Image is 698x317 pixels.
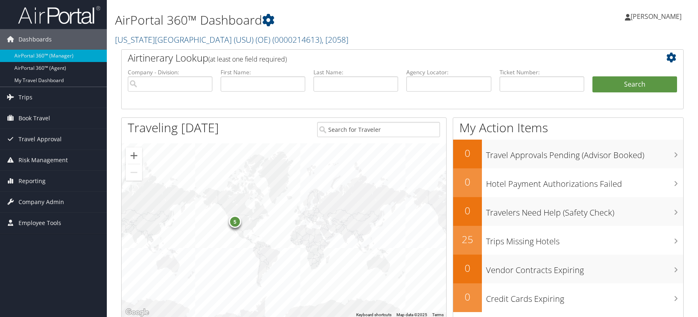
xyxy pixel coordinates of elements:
h3: Hotel Payment Authorizations Failed [486,174,683,190]
a: Terms (opens in new tab) [432,312,444,317]
span: Dashboards [18,29,52,50]
span: Book Travel [18,108,50,129]
span: Company Admin [18,192,64,212]
span: Risk Management [18,150,68,170]
button: Search [592,76,677,93]
a: [PERSON_NAME] [625,4,690,29]
h2: 0 [453,175,482,189]
label: Last Name: [313,68,398,76]
a: [US_STATE][GEOGRAPHIC_DATA] (USU) (OE) [115,34,348,45]
h2: 0 [453,261,482,275]
a: 0Credit Cards Expiring [453,283,683,312]
label: Company - Division: [128,68,212,76]
a: 0Hotel Payment Authorizations Failed [453,168,683,197]
button: Zoom in [126,147,142,164]
label: Agency Locator: [406,68,491,76]
label: Ticket Number: [500,68,584,76]
a: 0Travelers Need Help (Safety Check) [453,197,683,226]
div: 5 [229,216,241,228]
h2: 0 [453,204,482,218]
label: First Name: [221,68,305,76]
span: Employee Tools [18,213,61,233]
span: [PERSON_NAME] [631,12,682,21]
span: Map data ©2025 [396,312,427,317]
span: ( 0000214613 ) [272,34,322,45]
img: airportal-logo.png [18,5,100,25]
input: Search for Traveler [317,122,440,137]
span: Travel Approval [18,129,62,149]
h2: 25 [453,232,482,246]
h3: Travel Approvals Pending (Advisor Booked) [486,145,683,161]
a: 0Travel Approvals Pending (Advisor Booked) [453,140,683,168]
span: , [ 2058 ] [322,34,348,45]
h1: Traveling [DATE] [128,119,219,136]
h3: Vendor Contracts Expiring [486,260,683,276]
a: 25Trips Missing Hotels [453,226,683,255]
h2: Airtinerary Lookup [128,51,630,65]
h3: Travelers Need Help (Safety Check) [486,203,683,218]
span: Trips [18,87,32,108]
h3: Credit Cards Expiring [486,289,683,305]
h1: AirPortal 360™ Dashboard [115,11,498,29]
button: Zoom out [126,164,142,181]
h2: 0 [453,290,482,304]
h2: 0 [453,146,482,160]
h3: Trips Missing Hotels [486,232,683,247]
span: (at least one field required) [208,55,287,64]
a: 0Vendor Contracts Expiring [453,255,683,283]
h1: My Action Items [453,119,683,136]
span: Reporting [18,171,46,191]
